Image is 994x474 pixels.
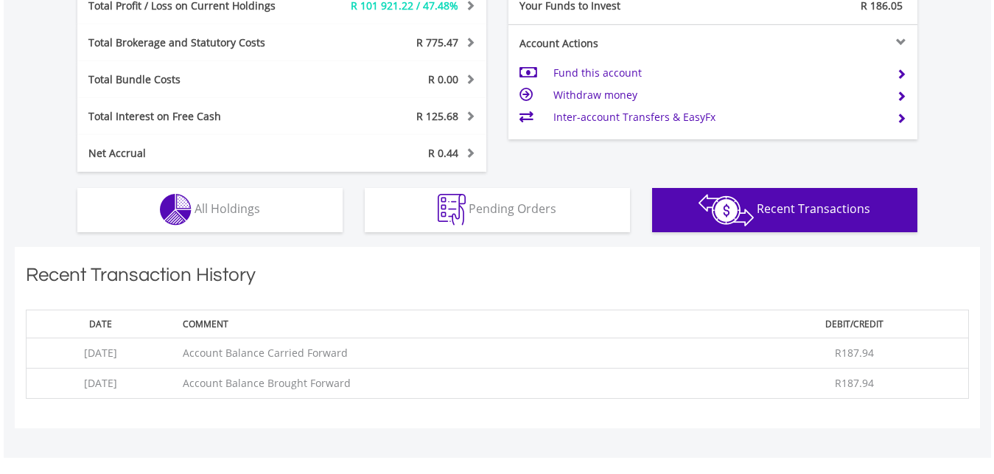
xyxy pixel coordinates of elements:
img: transactions-zar-wht.png [699,194,754,226]
img: pending_instructions-wht.png [438,194,466,226]
span: R 0.44 [428,146,458,160]
span: R 125.68 [416,109,458,123]
td: Fund this account [553,62,884,84]
td: Account Balance Carried Forward [175,338,741,369]
th: Comment [175,310,741,338]
div: Total Interest on Free Cash [77,109,316,124]
span: R 0.00 [428,72,458,86]
td: [DATE] [26,338,175,369]
span: All Holdings [195,201,260,217]
h1: Recent Transaction History [26,262,969,295]
span: Recent Transactions [757,201,870,217]
th: Date [26,310,175,338]
span: Pending Orders [469,201,556,217]
button: All Holdings [77,188,343,232]
td: Account Balance Brought Forward [175,369,741,399]
td: Withdraw money [553,84,884,106]
span: R187.94 [835,376,874,390]
div: Account Actions [508,36,713,51]
td: [DATE] [26,369,175,399]
button: Pending Orders [365,188,630,232]
span: R187.94 [835,346,874,360]
div: Net Accrual [77,146,316,161]
div: Total Bundle Costs [77,72,316,87]
img: holdings-wht.png [160,194,192,226]
th: Debit/Credit [741,310,968,338]
span: R 775.47 [416,35,458,49]
button: Recent Transactions [652,188,917,232]
div: Total Brokerage and Statutory Costs [77,35,316,50]
td: Inter-account Transfers & EasyFx [553,106,884,128]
